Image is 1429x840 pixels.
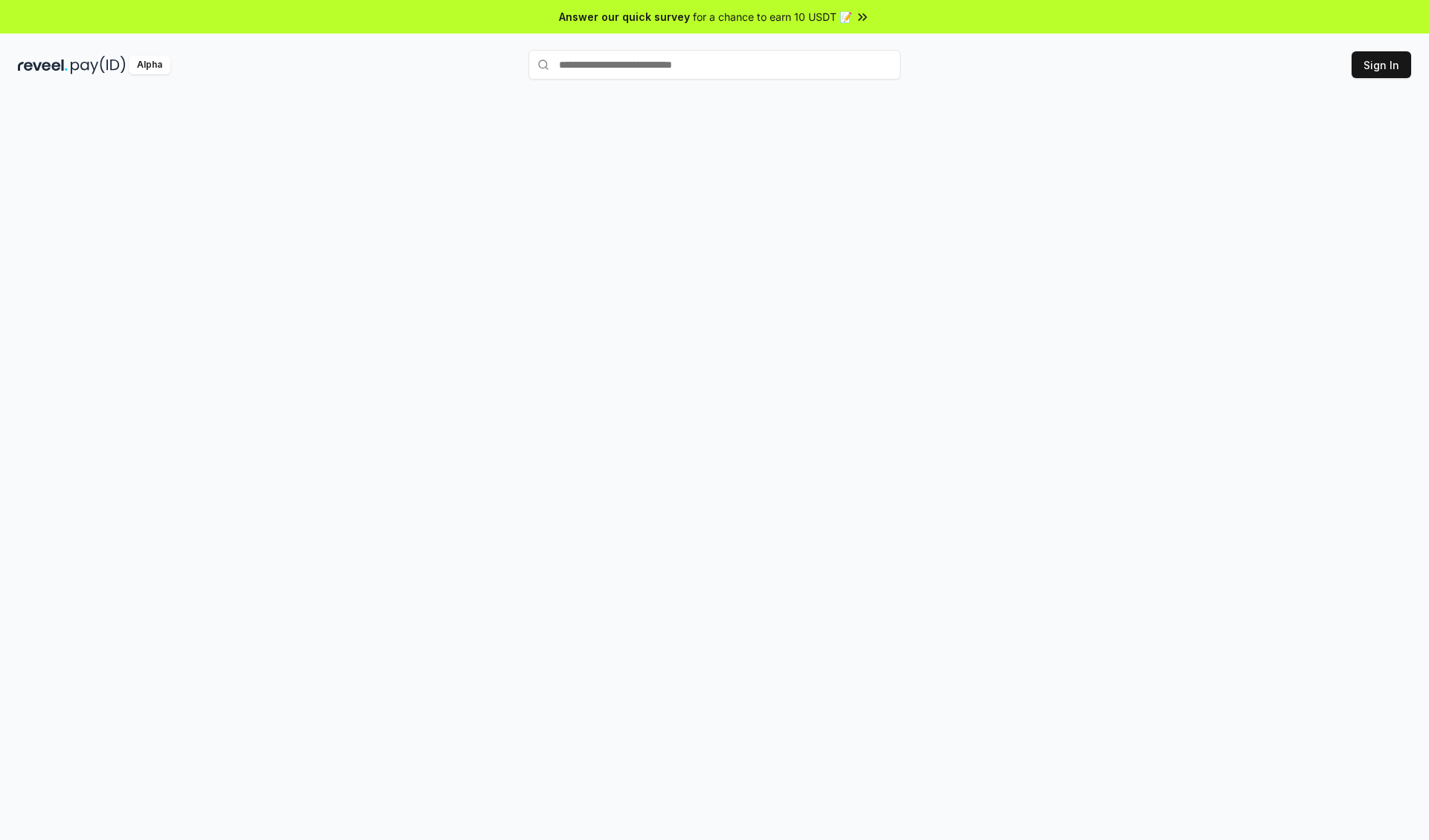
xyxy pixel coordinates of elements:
img: pay_id [71,56,126,74]
div: Alpha [129,56,170,74]
button: Sign In [1352,51,1411,78]
span: Answer our quick survey [559,9,690,25]
span: for a chance to earn 10 USDT 📝 [693,9,852,25]
img: reveel_dark [18,56,68,74]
